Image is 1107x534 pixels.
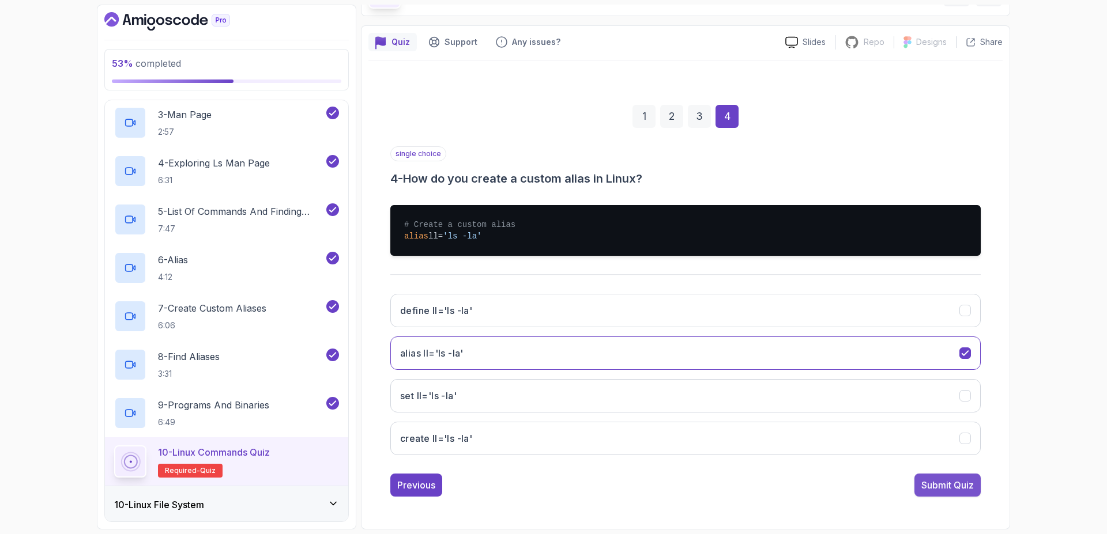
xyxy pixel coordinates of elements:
[660,105,683,128] div: 2
[803,36,826,48] p: Slides
[105,486,348,523] button: 10-Linux File System
[688,105,711,128] div: 3
[400,431,472,445] h3: create ll='ls -la'
[114,252,339,284] button: 6-Alias4:12
[716,105,739,128] div: 4
[421,33,484,51] button: Support button
[104,12,257,31] a: Dashboard
[400,389,457,403] h3: set ll='ls -la'
[914,474,981,497] button: Submit Quiz
[158,416,269,428] p: 6:49
[165,466,200,475] span: Required-
[114,498,204,512] h3: 10 - Linux File System
[114,300,339,332] button: 7-Create Custom Aliases6:06
[864,36,884,48] p: Repo
[158,271,188,283] p: 4:12
[158,350,220,363] p: 8 - Find Aliases
[114,203,339,236] button: 5-List Of Commands And Finding Help7:47
[158,253,188,267] p: 6 - Alias
[443,232,481,241] span: 'ls -la'
[404,220,515,229] span: # Create a custom alias
[390,379,981,412] button: set ll='ls -la'
[114,445,339,478] button: 10-Linux Commands QuizRequired-quiz
[489,33,567,51] button: Feedback button
[980,36,1003,48] p: Share
[158,204,324,218] p: 5 - List Of Commands And Finding Help
[158,126,212,138] p: 2:57
[390,171,981,187] h3: 4 - How do you create a custom alias in Linux?
[445,36,477,48] p: Support
[114,107,339,139] button: 3-Man Page2:57
[390,146,446,161] p: single choice
[158,223,324,234] p: 7:47
[114,349,339,381] button: 8-Find Aliases3:31
[397,478,435,492] div: Previous
[114,155,339,187] button: 4-Exploring ls Man Page6:31
[956,36,1003,48] button: Share
[390,422,981,455] button: create ll='ls -la'
[112,58,133,69] span: 53 %
[921,478,974,492] div: Submit Quiz
[391,36,410,48] p: Quiz
[200,466,216,475] span: quiz
[158,301,266,315] p: 7 - Create Custom Aliases
[158,445,270,459] p: 10 - Linux Commands Quiz
[404,232,428,241] span: alias
[158,320,266,331] p: 6:06
[400,304,472,317] h3: define ll='ls -la'
[158,398,269,412] p: 9 - Programs And Binaries
[114,397,339,429] button: 9-Programs And Binaries6:49
[158,156,270,170] p: 4 - Exploring ls Man Page
[632,105,656,128] div: 1
[512,36,560,48] p: Any issues?
[368,33,417,51] button: quiz button
[390,336,981,370] button: alias ll='ls -la'
[916,36,947,48] p: Designs
[158,108,212,122] p: 3 - Man Page
[390,474,442,497] button: Previous
[400,346,464,360] h3: alias ll='ls -la'
[776,36,835,48] a: Slides
[390,294,981,327] button: define ll='ls -la'
[390,205,981,256] pre: ll=
[158,368,220,380] p: 3:31
[158,175,270,186] p: 6:31
[112,58,181,69] span: completed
